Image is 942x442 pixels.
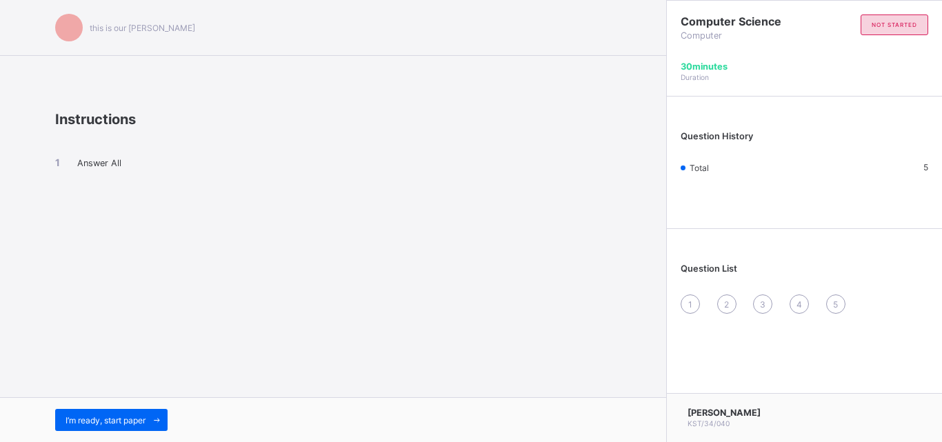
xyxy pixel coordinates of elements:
[688,299,692,310] span: 1
[77,158,121,168] span: Answer All
[833,299,838,310] span: 5
[923,162,928,172] span: 5
[690,163,709,173] span: Total
[724,299,729,310] span: 2
[796,299,802,310] span: 4
[681,73,709,81] span: Duration
[872,21,917,28] span: not started
[66,415,146,425] span: I’m ready, start paper
[90,23,195,33] span: this is our [PERSON_NAME]
[681,14,805,28] span: Computer Science
[688,419,730,428] span: KST/34/040
[55,111,136,128] span: Instructions
[681,263,737,274] span: Question List
[760,299,765,310] span: 3
[688,408,761,418] span: [PERSON_NAME]
[681,61,728,72] span: 30 minutes
[681,30,805,41] span: Computer
[681,131,753,141] span: Question History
